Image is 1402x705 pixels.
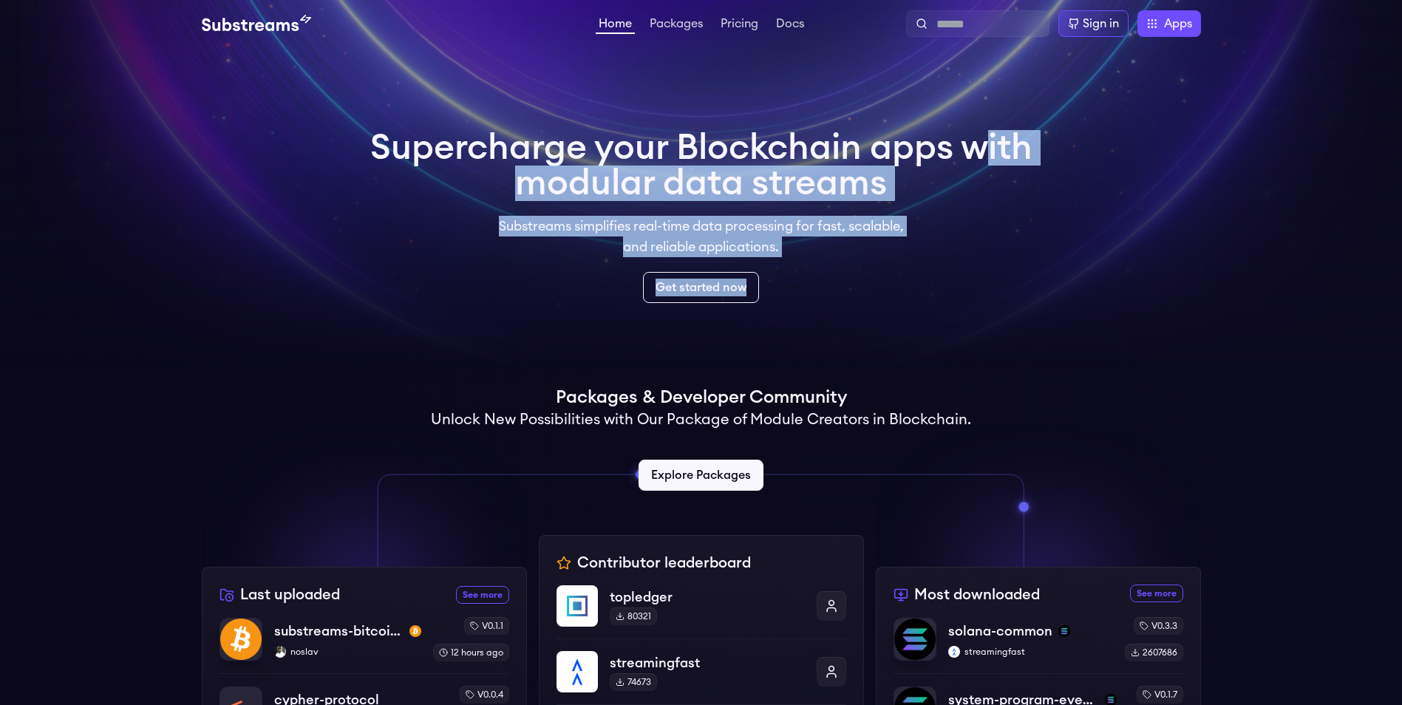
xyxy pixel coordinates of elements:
[718,18,761,33] a: Pricing
[489,216,914,257] p: Substreams simplifies real-time data processing for fast, scalable, and reliable applications.
[647,18,706,33] a: Packages
[596,18,635,34] a: Home
[1125,644,1183,661] div: 2607686
[1130,585,1183,602] a: See more most downloaded packages
[202,15,311,33] img: Substream's logo
[557,638,846,704] a: streamingfaststreamingfast74673
[274,646,421,658] p: noslav
[610,607,657,625] div: 80321
[220,617,509,673] a: substreams-bitcoin-mainsubstreams-bitcoin-mainbtc-mainnetnoslavnoslavv0.1.112 hours ago
[948,621,1052,641] p: solana-common
[409,625,421,637] img: btc-mainnet
[1164,15,1192,33] span: Apps
[773,18,807,33] a: Docs
[460,686,509,704] div: v0.0.4
[610,587,805,607] p: topledger
[274,621,404,641] p: substreams-bitcoin-main
[1058,625,1070,637] img: solana
[894,619,936,660] img: solana-common
[643,272,759,303] a: Get started now
[639,460,763,491] a: Explore Packages
[1134,617,1183,635] div: v0.3.3
[431,409,971,430] h2: Unlock New Possibilities with Our Package of Module Creators in Blockchain.
[557,585,846,638] a: topledgertopledger80321
[894,617,1183,673] a: solana-commonsolana-commonsolanastreamingfaststreamingfastv0.3.32607686
[274,646,286,658] img: noslav
[433,644,509,661] div: 12 hours ago
[557,585,598,627] img: topledger
[556,386,847,409] h1: Packages & Developer Community
[370,130,1032,201] h1: Supercharge your Blockchain apps with modular data streams
[610,673,657,691] div: 74673
[1083,15,1119,33] div: Sign in
[220,619,262,660] img: substreams-bitcoin-main
[464,617,509,635] div: v0.1.1
[557,651,598,692] img: streamingfast
[456,586,509,604] a: See more recently uploaded packages
[1058,10,1129,37] a: Sign in
[610,653,805,673] p: streamingfast
[948,646,960,658] img: streamingfast
[1137,686,1183,704] div: v0.1.7
[948,646,1113,658] p: streamingfast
